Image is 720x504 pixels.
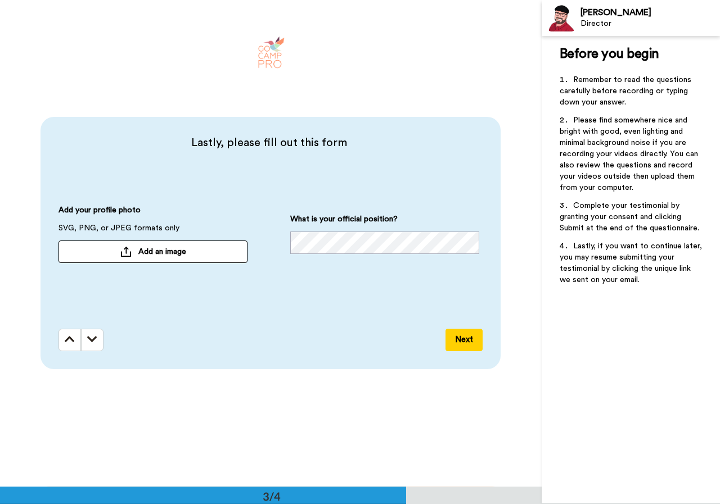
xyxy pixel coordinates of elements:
[560,47,659,61] span: Before you begin
[560,116,700,192] span: Please find somewhere nice and bright with good, even lighting and minimal background noise if yo...
[560,76,694,106] span: Remember to read the questions carefully before recording or typing down your answer.
[580,7,719,18] div: [PERSON_NAME]
[290,214,398,231] span: What is your official position?
[560,202,699,232] span: Complete your testimonial by granting your consent and clicking Submit at the end of the question...
[58,135,479,151] span: Lastly, please fill out this form
[245,488,299,504] div: 3/4
[58,223,179,240] span: SVG, PNG, or JPEG formats only
[580,19,719,29] div: Director
[138,246,186,257] span: Add an image
[560,242,704,284] span: Lastly, if you want to continue later, you may resume submitting your testimonial by clicking the...
[445,329,483,351] button: Next
[58,240,247,263] button: Add an image
[548,4,575,31] img: Profile Image
[58,205,141,223] span: Add your profile photo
